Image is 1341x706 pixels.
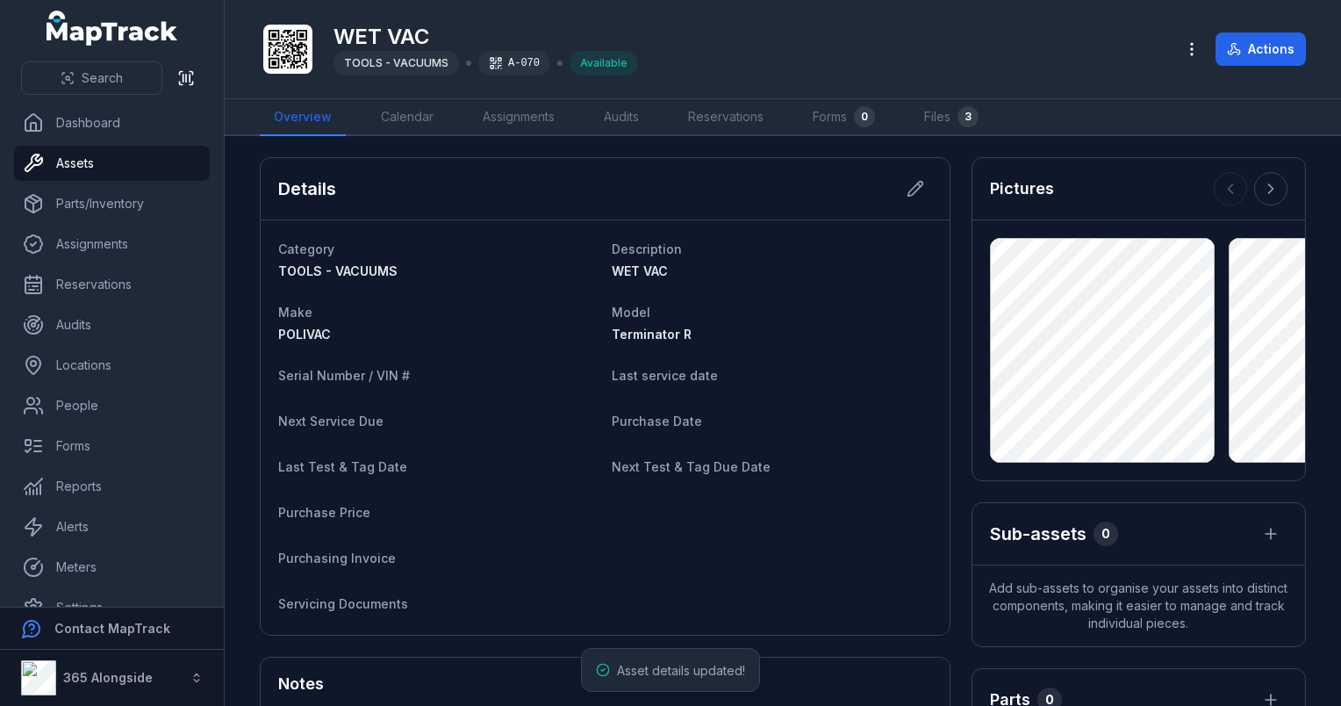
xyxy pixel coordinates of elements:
[54,621,170,636] strong: Contact MapTrack
[21,61,162,95] button: Search
[990,176,1054,201] h3: Pictures
[612,263,668,278] span: WET VAC
[570,51,638,76] div: Available
[957,106,979,127] div: 3
[1094,522,1118,546] div: 0
[14,550,210,585] a: Meters
[82,69,123,87] span: Search
[278,368,410,383] span: Serial Number / VIN #
[278,176,336,201] h2: Details
[14,186,210,221] a: Parts/Inventory
[63,670,153,685] strong: 365 Alongside
[278,672,324,696] h3: Notes
[278,505,370,520] span: Purchase Price
[260,99,346,136] a: Overview
[278,596,408,611] span: Servicing Documents
[278,241,334,256] span: Category
[612,414,702,429] span: Purchase Date
[674,99,778,136] a: Reservations
[367,99,448,136] a: Calendar
[612,241,682,256] span: Description
[14,469,210,504] a: Reports
[469,99,569,136] a: Assignments
[278,327,331,342] span: POLIVAC
[14,307,210,342] a: Audits
[1216,32,1306,66] button: Actions
[344,56,448,69] span: TOOLS - VACUUMS
[14,348,210,383] a: Locations
[14,146,210,181] a: Assets
[14,429,210,464] a: Forms
[278,305,312,320] span: Make
[612,459,771,474] span: Next Test & Tag Due Date
[278,414,384,429] span: Next Service Due
[617,663,745,678] span: Asset details updated!
[990,522,1086,546] h2: Sub-assets
[333,23,638,51] h1: WET VAC
[14,509,210,544] a: Alerts
[799,99,889,136] a: Forms0
[910,99,993,136] a: Files3
[854,106,875,127] div: 0
[278,459,407,474] span: Last Test & Tag Date
[278,263,398,278] span: TOOLS - VACUUMS
[612,305,650,320] span: Model
[278,551,396,566] span: Purchasing Invoice
[47,11,178,46] a: MapTrack
[612,327,692,342] span: Terminator R
[612,368,718,383] span: Last service date
[972,566,1305,646] span: Add sub-assets to organise your assets into distinct components, making it easier to manage and t...
[14,105,210,140] a: Dashboard
[14,267,210,302] a: Reservations
[14,590,210,625] a: Settings
[14,388,210,423] a: People
[14,227,210,262] a: Assignments
[478,51,550,76] div: A-070
[590,99,653,136] a: Audits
